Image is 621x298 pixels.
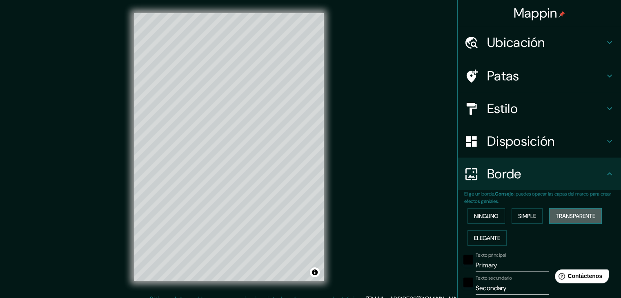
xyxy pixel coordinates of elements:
[476,275,512,281] font: Texto secundario
[487,133,554,150] font: Disposición
[464,191,611,205] font: : puedes opacar las capas del marco para crear efectos geniales.
[556,212,595,220] font: Transparente
[458,158,621,190] div: Borde
[487,34,545,51] font: Ubicación
[467,230,507,246] button: Elegante
[458,26,621,59] div: Ubicación
[467,208,505,224] button: Ninguno
[559,11,565,18] img: pin-icon.png
[458,92,621,125] div: Estilo
[476,252,506,258] font: Texto principal
[487,67,519,85] font: Patas
[487,165,521,182] font: Borde
[514,4,557,22] font: Mappin
[474,234,500,242] font: Elegante
[458,60,621,92] div: Patas
[474,212,499,220] font: Ninguno
[463,278,473,287] button: negro
[310,267,320,277] button: Activar o desactivar atribución
[464,191,495,197] font: Elige un borde.
[549,208,602,224] button: Transparente
[458,125,621,158] div: Disposición
[487,100,518,117] font: Estilo
[548,266,612,289] iframe: Lanzador de widgets de ayuda
[512,208,543,224] button: Simple
[518,212,536,220] font: Simple
[495,191,514,197] font: Consejo
[463,255,473,265] button: negro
